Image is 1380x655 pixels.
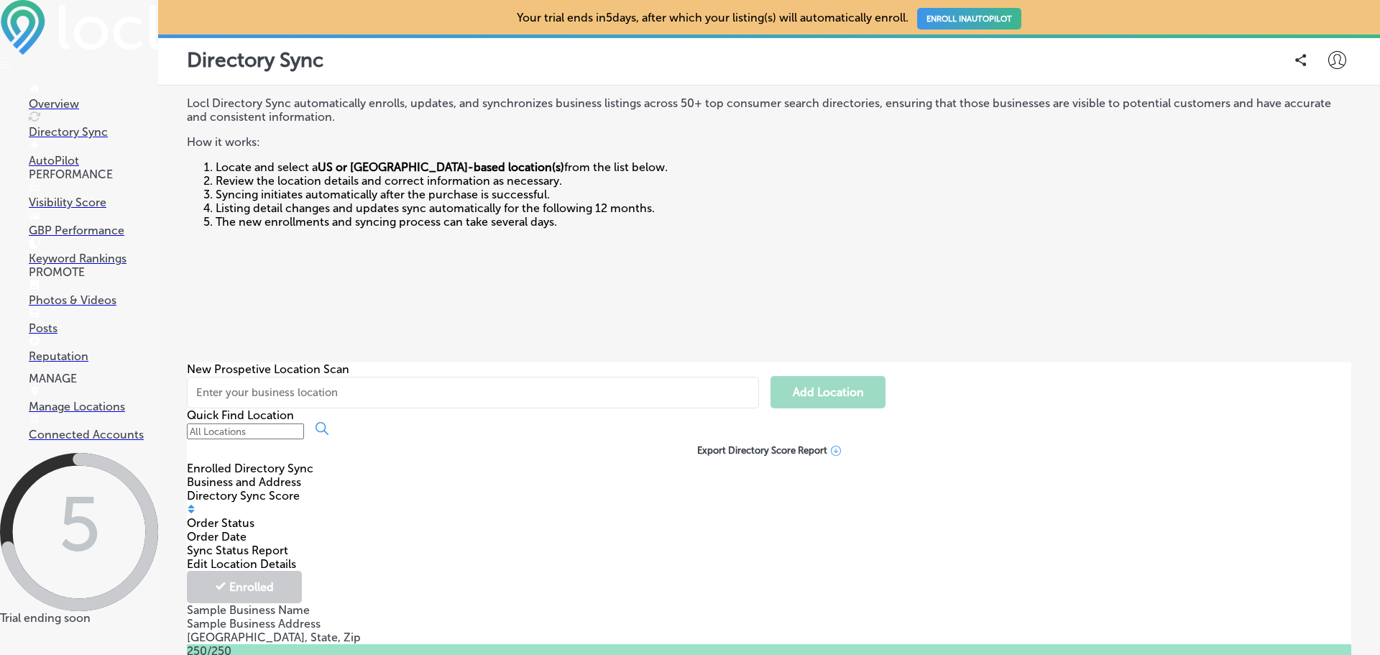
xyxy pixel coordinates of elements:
a: Manage Locations [29,386,158,413]
p: Photos & Videos [29,293,158,307]
p: Visibility Score [29,196,158,209]
p: Directory Sync [29,125,158,139]
a: Posts [29,308,158,335]
a: Keyword Rankings [29,238,158,265]
p: PROMOTE [29,265,158,279]
a: Connected Accounts [29,414,158,441]
p: Reputation [29,349,158,363]
div: Directory Sync Score [187,489,1351,516]
p: Sample Business Name [187,603,1351,617]
a: GBP Performance [29,210,158,237]
a: ENROLL INAUTOPILOT [917,8,1021,29]
li: Listing detail changes and updates sync automatically for the following 12 months. [216,201,1351,215]
a: Directory Sync [29,111,158,139]
a: AutoPilot [29,140,158,168]
li: Locate and select a from the list below. [216,160,1351,174]
strong: US or [GEOGRAPHIC_DATA]-based location(s) [318,160,564,174]
p: GBP Performance [29,224,158,237]
a: Photos & Videos [29,280,158,307]
span: New Prospetive Location Scan [187,362,349,376]
a: Visibility Score [29,182,158,209]
p: Locl Directory Sync automatically enrolls, updates, and synchronizes business listings across 50+... [187,96,1351,124]
label: Quick Find Location [187,408,294,422]
p: AutoPilot [29,154,158,168]
p: PERFORMANCE [29,168,158,181]
a: Reputation [29,336,158,363]
div: Business and Address [187,475,1351,489]
p: Posts [29,321,158,335]
p: Directory Sync [187,48,323,72]
p: Connected Accounts [29,428,158,441]
p: Overview [29,97,158,111]
li: The new enrollments and syncing process can take several days. [216,215,1351,229]
iframe: Locl: Directory Sync Overview [187,240,402,348]
p: How it works: [187,124,1351,149]
p: Manage Locations [29,400,158,413]
p: [GEOGRAPHIC_DATA], State, Zip [187,631,1351,644]
p: Your trial ends in 5 days, after which your listing(s) will automatically enroll. [517,11,1021,24]
p: Keyword Rankings [29,252,158,265]
div: Order Status [187,516,1351,530]
button: Add Location [770,376,885,408]
div: Edit Location Details [187,557,1351,571]
input: Enter your business location [187,377,759,408]
div: Order Date [187,530,1351,544]
input: All Locations [187,423,304,439]
li: Syncing initiates automatically after the purchase is successful. [216,188,1351,201]
span: Export Directory Score Report [697,445,827,456]
div: Enrolled Directory Sync [187,462,1351,475]
p: MANAGE [29,372,158,385]
a: Overview [29,83,158,111]
button: Enrolled [187,571,302,603]
div: Sync Status Report [187,544,1351,557]
li: Review the location details and correct information as necessary. [216,174,1351,188]
text: 5 [58,480,101,570]
p: Sample Business Address [187,617,1351,631]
